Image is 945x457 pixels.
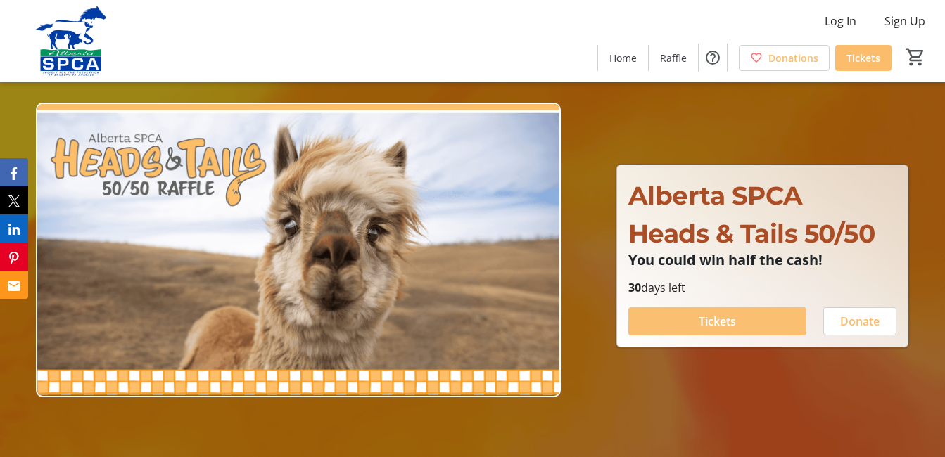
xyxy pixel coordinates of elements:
[699,313,736,330] span: Tickets
[628,252,897,268] p: You could win half the cash!
[649,45,698,71] a: Raffle
[660,51,687,65] span: Raffle
[628,280,641,295] span: 30
[873,10,937,32] button: Sign Up
[884,13,925,30] span: Sign Up
[598,45,648,71] a: Home
[825,13,856,30] span: Log In
[768,51,818,65] span: Donations
[699,44,727,72] button: Help
[36,103,560,397] img: Campaign CTA Media Photo
[846,51,880,65] span: Tickets
[739,45,830,71] a: Donations
[8,6,134,76] img: Alberta SPCA's Logo
[609,51,637,65] span: Home
[628,218,875,249] span: Heads & Tails 50/50
[628,279,897,296] p: days left
[628,180,803,211] span: Alberta SPCA
[835,45,892,71] a: Tickets
[823,307,896,335] button: Donate
[840,313,880,330] span: Donate
[628,307,807,335] button: Tickets
[903,44,928,70] button: Cart
[813,10,868,32] button: Log In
